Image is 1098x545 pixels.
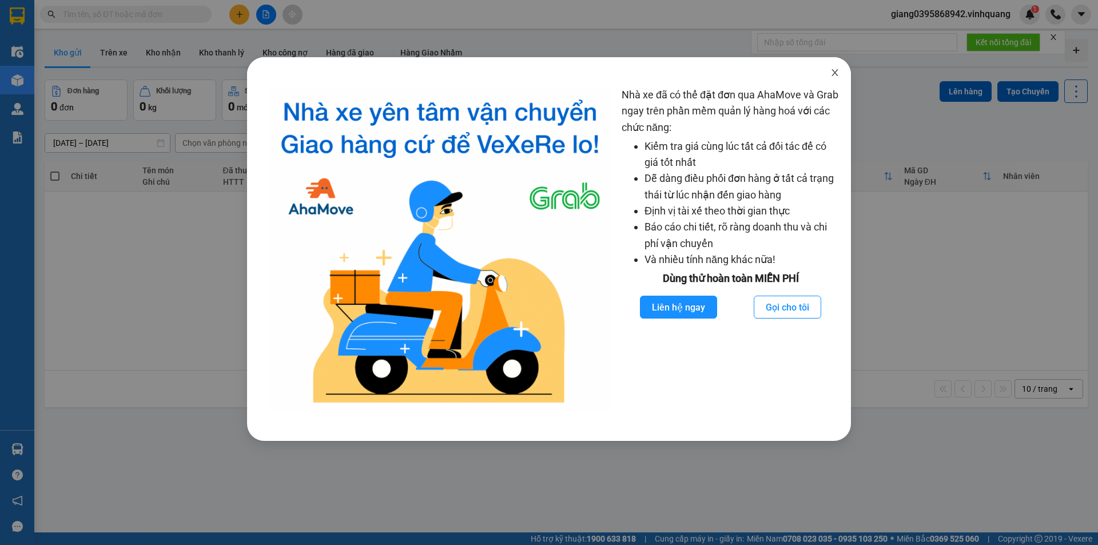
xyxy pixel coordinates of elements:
li: Dễ dàng điều phối đơn hàng ở tất cả trạng thái từ lúc nhận đến giao hàng [645,170,840,203]
div: Nhà xe đã có thể đặt đơn qua AhaMove và Grab ngay trên phần mềm quản lý hàng hoá với các chức năng: [622,87,840,412]
button: Liên hệ ngay [640,296,717,319]
div: Dùng thử hoàn toàn MIỄN PHÍ [622,270,840,287]
li: Kiểm tra giá cùng lúc tất cả đối tác để có giá tốt nhất [645,138,840,171]
li: Báo cáo chi tiết, rõ ràng doanh thu và chi phí vận chuyển [645,219,840,252]
button: Close [819,57,851,89]
img: logo [268,87,612,412]
span: Gọi cho tôi [766,300,809,315]
li: Và nhiều tính năng khác nữa! [645,252,840,268]
span: Liên hệ ngay [652,300,705,315]
button: Gọi cho tôi [754,296,821,319]
li: Định vị tài xế theo thời gian thực [645,203,840,219]
span: close [830,68,840,77]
